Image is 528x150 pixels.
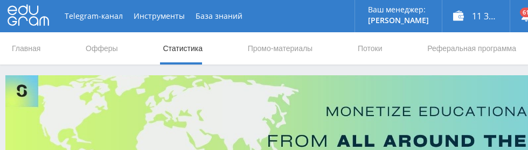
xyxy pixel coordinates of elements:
a: Реферальная программа [426,32,517,65]
p: Ваш менеджер: [368,5,429,14]
a: Статистика [162,32,204,65]
a: Потоки [357,32,384,65]
a: Главная [11,32,41,65]
a: Офферы [85,32,119,65]
a: Промо-материалы [247,32,314,65]
p: [PERSON_NAME] [368,16,429,25]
